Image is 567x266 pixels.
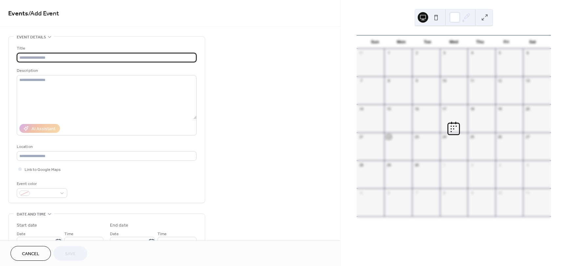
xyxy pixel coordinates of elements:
[157,231,167,237] span: Time
[359,106,364,111] div: 14
[110,222,128,229] div: End date
[525,51,530,55] div: 6
[442,78,447,83] div: 10
[470,51,474,55] div: 4
[414,162,419,167] div: 30
[386,106,391,111] div: 15
[414,78,419,83] div: 9
[497,106,502,111] div: 19
[519,35,546,49] div: Sat
[497,162,502,167] div: 3
[442,190,447,195] div: 8
[525,106,530,111] div: 20
[525,134,530,139] div: 27
[441,35,467,49] div: Wed
[414,35,441,49] div: Tue
[470,78,474,83] div: 11
[64,231,73,237] span: Time
[414,51,419,55] div: 2
[497,134,502,139] div: 26
[17,180,66,187] div: Event color
[497,51,502,55] div: 5
[17,211,46,218] span: Date and time
[467,35,493,49] div: Thu
[442,106,447,111] div: 17
[22,251,39,257] span: Cancel
[414,190,419,195] div: 7
[442,134,447,139] div: 24
[470,106,474,111] div: 18
[17,222,37,229] div: Start date
[386,190,391,195] div: 6
[17,67,195,74] div: Description
[525,78,530,83] div: 13
[388,35,414,49] div: Mon
[414,134,419,139] div: 23
[497,78,502,83] div: 12
[493,35,519,49] div: Fri
[110,231,119,237] span: Date
[17,34,46,41] span: Event details
[525,190,530,195] div: 11
[8,7,28,20] a: Events
[359,190,364,195] div: 5
[10,246,51,261] button: Cancel
[359,162,364,167] div: 28
[359,51,364,55] div: 31
[386,162,391,167] div: 29
[525,162,530,167] div: 4
[17,231,26,237] span: Date
[386,51,391,55] div: 1
[470,190,474,195] div: 9
[386,134,391,139] div: 22
[17,45,195,52] div: Title
[17,143,195,150] div: Location
[28,7,59,20] span: / Add Event
[470,134,474,139] div: 25
[359,134,364,139] div: 21
[497,190,502,195] div: 10
[386,78,391,83] div: 8
[359,78,364,83] div: 7
[362,35,388,49] div: Sun
[414,106,419,111] div: 16
[25,166,61,173] span: Link to Google Maps
[442,162,447,167] div: 1
[470,162,474,167] div: 2
[442,51,447,55] div: 3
